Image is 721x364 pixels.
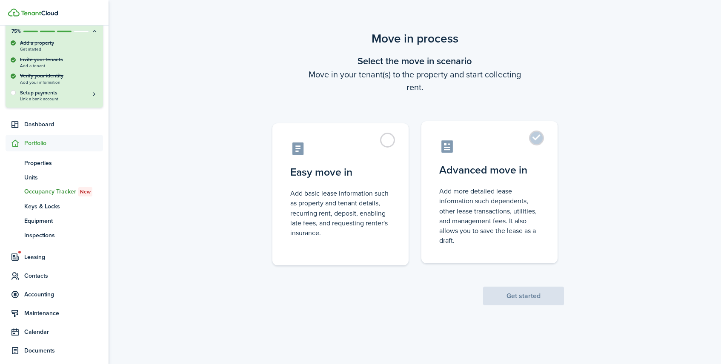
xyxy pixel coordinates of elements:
[6,213,103,228] a: Equipment
[24,159,103,168] span: Properties
[24,187,103,196] span: Occupancy Tracker
[24,202,103,211] span: Keys & Locks
[266,54,564,68] wizard-step-header-title: Select the move in scenario
[24,309,103,318] span: Maintenance
[24,327,103,336] span: Calendar
[6,170,103,185] a: Units
[24,173,103,182] span: Units
[11,28,21,35] p: 75%
[6,116,103,133] a: Dashboard
[439,186,540,245] control-radio-card-description: Add more detailed lease information such dependents, other lease transactions, utilities, and man...
[24,231,103,240] span: Inspections
[24,346,103,355] span: Documents
[20,89,98,101] a: Setup paymentsLink a bank account
[24,139,103,148] span: Portfolio
[439,162,540,178] control-radio-card-title: Advanced move in
[80,188,91,196] span: New
[20,97,98,101] span: Link a bank account
[6,39,103,108] div: Finish Account Setup75%
[6,228,103,242] a: Inspections
[21,11,58,16] img: TenantCloud
[266,68,564,94] wizard-step-header-description: Move in your tenant(s) to the property and start collecting rent.
[24,290,103,299] span: Accounting
[24,120,103,129] span: Dashboard
[24,271,103,280] span: Contacts
[24,253,103,262] span: Leasing
[290,188,391,238] control-radio-card-description: Add basic lease information such as property and tenant details, recurring rent, deposit, enablin...
[266,30,564,48] scenario-title: Move in process
[20,89,98,97] h5: Setup payments
[6,185,103,199] a: Occupancy TrackerNew
[290,165,391,180] control-radio-card-title: Easy move in
[6,199,103,213] a: Keys & Locks
[24,216,103,225] span: Equipment
[8,9,20,17] img: TenantCloud
[6,156,103,170] a: Properties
